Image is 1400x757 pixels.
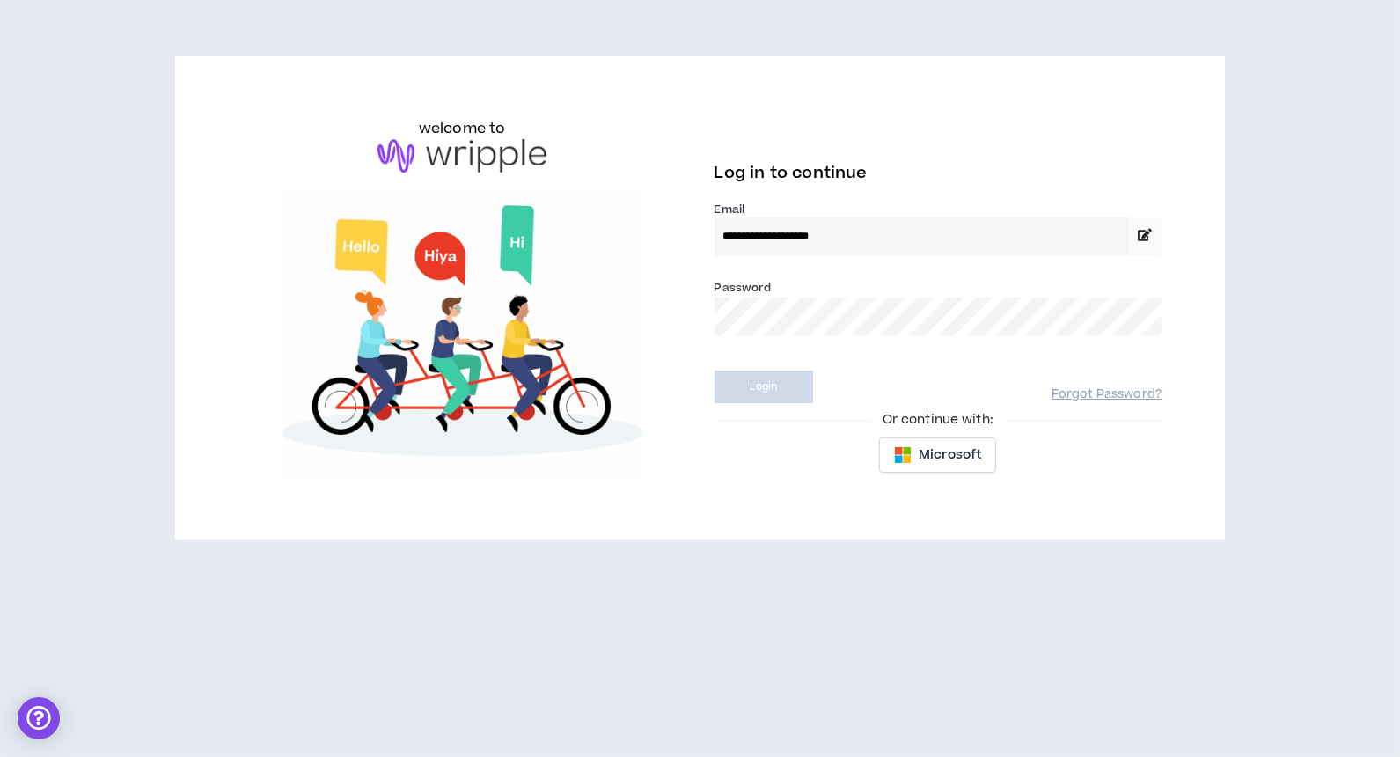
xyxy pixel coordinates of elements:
span: Microsoft [919,445,981,465]
img: logo-brand.png [377,139,546,173]
h6: welcome to [419,118,506,139]
img: Welcome to Wripple [238,190,686,478]
button: Microsoft [879,437,996,473]
span: Or continue with: [870,410,1006,430]
label: Password [715,280,772,296]
span: Log in to continue [715,162,868,184]
label: Email [715,202,1162,217]
button: Login [715,371,813,403]
a: Forgot Password? [1052,386,1162,403]
div: Open Intercom Messenger [18,697,60,739]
